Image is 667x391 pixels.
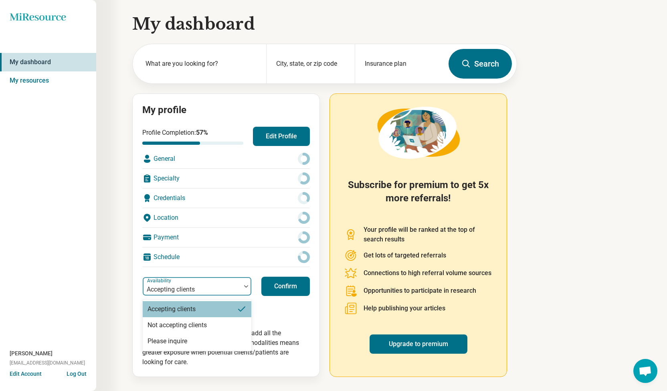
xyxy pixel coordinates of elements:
h1: My dashboard [132,13,517,35]
p: Opportunities to participate in research [364,286,476,296]
p: Your profile will be ranked at the top of search results [364,225,492,244]
label: Availability [147,278,173,284]
div: Location [142,208,310,227]
a: Open chat [633,359,657,383]
span: [PERSON_NAME] [10,349,53,358]
h2: Subscribe for premium to get 5x more referrals! [344,178,492,215]
div: Accepting clients [148,304,196,314]
p: Help publishing your articles [364,304,445,313]
h2: My profile [142,103,310,117]
span: 57 % [196,129,208,136]
div: Payment [142,228,310,247]
div: Schedule [142,247,310,267]
label: What are you looking for? [146,59,257,69]
div: Credentials [142,188,310,208]
div: General [142,149,310,168]
p: Last updated: [DATE] [142,298,252,306]
span: [EMAIL_ADDRESS][DOMAIN_NAME] [10,359,85,367]
div: Not accepting clients [148,320,207,330]
div: Specialty [142,169,310,188]
p: Get lots of targeted referrals [364,251,446,260]
button: Edit Profile [253,127,310,146]
p: Connections to high referral volume sources [364,268,491,278]
button: Search [449,49,512,79]
div: Please inquire [148,336,187,346]
button: Edit Account [10,370,42,378]
a: Upgrade to premium [370,334,467,354]
button: Confirm [261,277,310,296]
button: Log Out [67,370,87,376]
div: Profile Completion: [142,128,243,145]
